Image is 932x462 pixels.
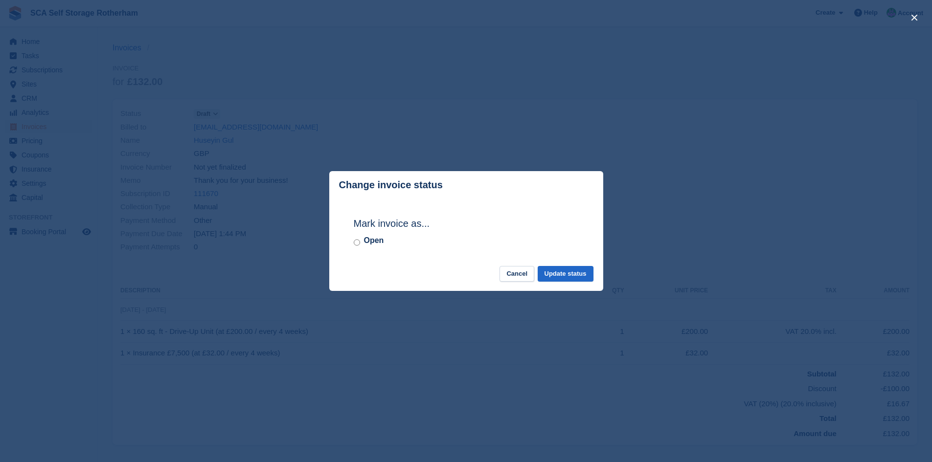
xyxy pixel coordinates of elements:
[907,10,922,25] button: close
[354,216,579,231] h2: Mark invoice as...
[500,266,534,282] button: Cancel
[364,235,384,246] label: Open
[538,266,593,282] button: Update status
[339,179,443,191] p: Change invoice status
